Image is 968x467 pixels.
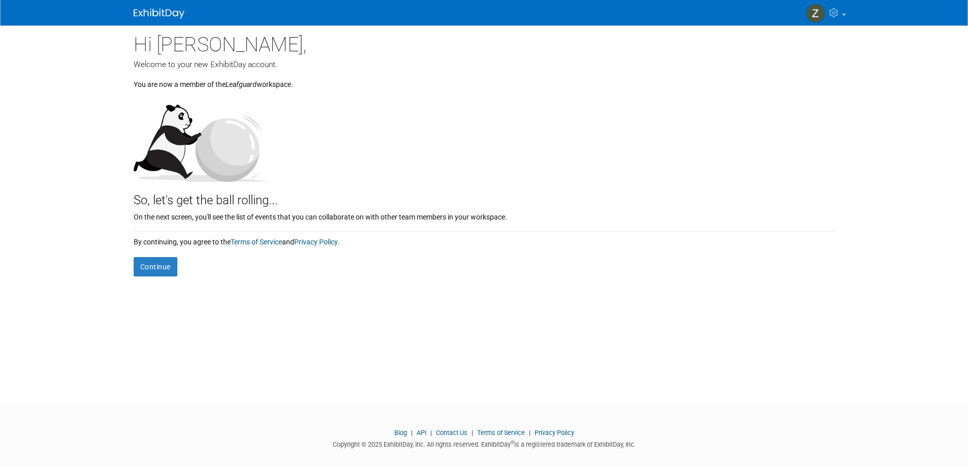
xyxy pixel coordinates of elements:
[134,182,835,209] div: So, let's get the ball rolling...
[428,429,434,437] span: |
[134,209,835,222] div: On the next screen, you'll see the list of events that you can collaborate on with other team mem...
[477,429,525,437] a: Terms of Service
[511,440,514,445] sup: ®
[134,9,184,19] img: ExhibitDay
[394,429,407,437] a: Blog
[134,95,271,182] img: Let's get the ball rolling
[134,59,835,70] div: Welcome to your new ExhibitDay account.
[294,238,337,246] a: Privacy Policy
[806,4,825,23] img: Zach Ward
[134,232,835,247] div: By continuing, you agree to the and .
[469,429,476,437] span: |
[134,70,835,89] div: You are now a member of the workspace.
[134,25,835,59] div: Hi [PERSON_NAME],
[231,238,282,246] a: Terms of Service
[436,429,467,437] a: Contact Us
[226,80,257,88] i: Leafguard
[526,429,533,437] span: |
[417,429,426,437] a: API
[535,429,574,437] a: Privacy Policy
[134,257,177,276] button: Continue
[409,429,415,437] span: |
